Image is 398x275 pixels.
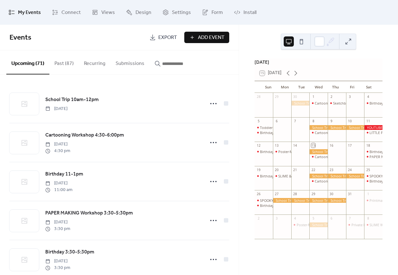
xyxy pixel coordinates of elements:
span: 4:30 pm [45,148,70,154]
a: Cartooning Workshop 4:30-6:00pm [45,131,124,139]
div: School Trip 10am-12pm [328,174,346,178]
div: School Trip 10am-12pm [309,174,328,178]
div: 23 [329,168,334,172]
div: Cartooning Workshop 4:30-6:00pm [315,101,371,106]
div: Poster-Making Workshop 10:30am-12:00pm [291,222,310,227]
div: 6 [329,216,334,221]
div: School Trip 10am-12pm [273,198,291,203]
div: Poster-Making Workshop 4:00-6:00pm [273,149,291,154]
div: Birthday 3:30-5:30pm [255,174,273,178]
div: 2 [256,216,261,221]
div: 5 [311,216,316,221]
div: SLIME & ART 10:30am-12:00pm [278,174,328,178]
div: School Trip 10am-12pm [309,149,328,154]
div: 11 [366,119,370,123]
div: Toddler Workshop 9:30-11:00am [255,125,273,130]
div: 7 [348,216,352,221]
div: Birthday 3:00-5:00pm [260,203,294,208]
span: [DATE] [45,219,70,226]
div: Birthday 11-1pm [364,149,382,154]
div: 16 [329,143,334,148]
div: School Trip 10am-12pm [291,198,310,203]
div: Birthday 2:30-4:30pm [255,130,273,135]
a: Install [229,3,261,22]
div: School Trip 10am-12pm [328,125,346,130]
a: Settings [158,3,196,22]
a: PAPER MAKING Workshop 3:30-5:30pm [45,209,133,217]
div: Cartooning Workshop 4:30-6:00pm [315,154,371,159]
a: Birthday 3:30-5:30pm [45,248,94,256]
button: Submissions [111,50,149,74]
div: Sat [361,81,377,93]
span: Export [158,34,177,42]
div: 21 [293,168,297,172]
div: 4 [366,95,370,99]
div: Birthday 3:30-5:30pm [255,149,273,154]
button: Recurring [79,50,111,74]
span: 11:00 am [45,187,73,193]
div: 1 [311,95,316,99]
div: School Trip 10am-12pm [346,174,364,178]
div: Cartooning Workshop 4:30-6:00pm [309,154,328,159]
div: Sketchbook Making Workshop 10:30am-12:30pm [328,101,346,106]
span: Add Event [198,34,224,42]
div: Cartooning Workshop 4:30-6:00pm [315,179,371,183]
div: Birthday 3:30-5:30pm [260,174,294,178]
div: SLIME WORKSHOP 3:30-5:00pm [364,222,382,227]
span: Form [212,8,223,18]
div: 29 [275,95,279,99]
div: Birthday 1-3pm [364,101,382,106]
span: Settings [172,8,191,18]
span: [DATE] [45,141,70,148]
div: School Trip 10:00am-12:00pm [309,222,328,227]
span: Birthday 11-1pm [45,170,83,178]
div: Birthday 1-3pm [370,101,394,106]
a: Views [87,3,120,22]
div: 24 [348,168,352,172]
span: 3:30 pm [45,226,70,232]
div: Cartooning Workshop 4:30-6:00pm [309,179,328,183]
div: 3 [275,216,279,221]
div: 12 [256,143,261,148]
div: YOUTUBE LIVE 9:30am [364,125,382,130]
div: Thu [327,81,344,93]
div: 19 [256,168,261,172]
div: Fri [344,81,361,93]
a: School Trip 10am-12pm [45,96,99,104]
div: Cartooning Workshop 4:30-6:00pm [309,101,328,106]
div: PAPER MAKING Workshop 3:30-5:30pm [364,154,382,159]
div: Sun [260,81,276,93]
div: 8 [311,119,316,123]
div: 1 [366,192,370,196]
div: School Trip 10am-12pm [309,198,328,203]
div: 13 [275,143,279,148]
div: SPOOKY TODDLER WORKSHOP 9:30-11:00am [260,198,332,203]
a: Add Event [184,32,229,43]
div: Birthday 2:30-4:30pm [260,130,294,135]
span: [DATE] [45,258,70,265]
div: School Trip 10am-12pm [309,125,328,130]
a: Design [121,3,156,22]
div: SPOOKY SLIME & PRINTMAKING 10:30am-12:00pm [364,174,382,178]
div: Tue [293,81,310,93]
button: Upcoming (71) [6,50,49,74]
div: Birthday 11-1pm [370,149,396,154]
a: Birthday 11-1pm [45,170,83,178]
button: Past (87) [49,50,79,74]
a: Connect [47,3,85,22]
a: My Events [4,3,46,22]
div: LITTLE PULP RE:OPENING “DOODLE/PIZZA” PARTY [364,130,382,135]
div: Toddler Workshop 9:30-11:00am [260,125,313,130]
span: [DATE] [45,106,67,112]
span: 3:30 pm [45,265,70,271]
span: [DATE] [45,180,73,187]
div: 30 [329,192,334,196]
div: 29 [311,192,316,196]
span: Design [136,8,151,18]
div: Birthday 3:30-5:30pm [260,149,294,154]
div: 30 [293,95,297,99]
div: 4 [293,216,297,221]
div: SPOOKY TODDLER WORKSHOP 9:30-11:00am [255,198,273,203]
